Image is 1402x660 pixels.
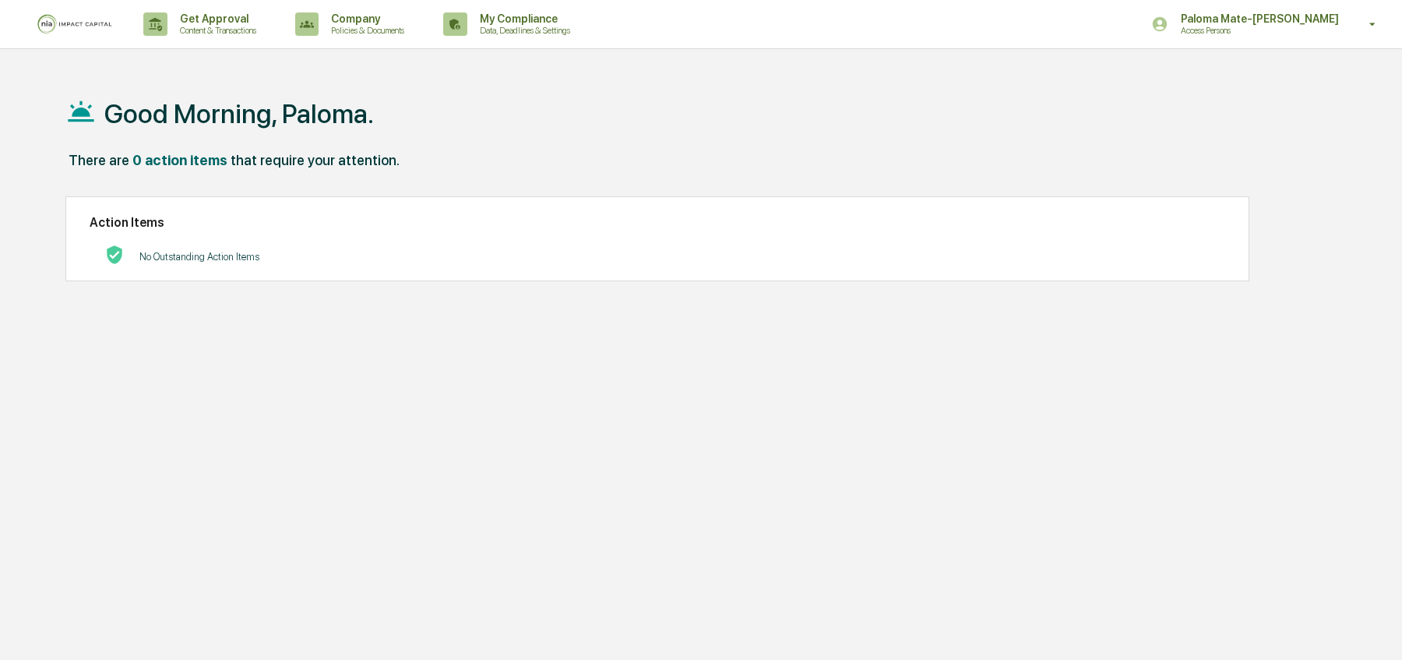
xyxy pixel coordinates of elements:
p: Content & Transactions [167,25,264,36]
img: No Actions logo [105,245,124,264]
h2: Action Items [90,215,1225,230]
p: Access Persons [1168,25,1321,36]
p: Paloma Mate-[PERSON_NAME] [1168,12,1347,25]
img: logo [37,14,112,34]
h1: Good Morning, Paloma. [104,98,374,129]
p: Company [319,12,412,25]
div: that require your attention. [231,152,400,168]
p: My Compliance [467,12,578,25]
p: No Outstanding Action Items [139,251,259,263]
p: Get Approval [167,12,264,25]
p: Data, Deadlines & Settings [467,25,578,36]
div: 0 action items [132,152,227,168]
div: There are [69,152,129,168]
p: Policies & Documents [319,25,412,36]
